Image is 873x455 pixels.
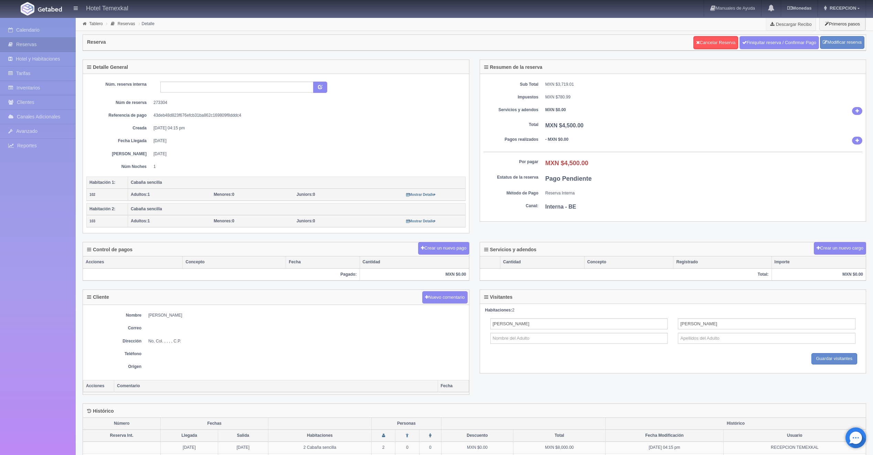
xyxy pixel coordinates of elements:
dd: 1 [153,164,460,170]
span: 1 [131,219,150,223]
th: Fecha Modificación [606,430,724,442]
th: Número [83,418,161,430]
input: Nombre del Adulto [490,333,668,344]
b: Interna - BE [545,204,576,210]
h4: Cliente [87,295,109,300]
td: MXN $0.00 [441,442,513,454]
h4: Control de pagos [87,247,132,252]
dt: Origen [86,364,141,370]
a: Mostrar Detalle [406,219,436,223]
li: Detalle [137,20,156,27]
dt: Método de Pago [483,190,539,196]
th: Concepto [183,256,286,268]
b: MXN $0.00 [545,107,566,112]
dt: Núm de reserva [92,100,147,106]
a: Tablero [89,21,103,26]
h4: Histórico [87,409,114,414]
dt: Total [483,122,539,128]
a: Mostrar Detalle [406,192,436,197]
dd: [DATE] [153,138,460,144]
strong: Juniors: [297,219,313,223]
dd: 273304 [153,100,460,106]
dt: Nombre [86,313,141,318]
b: - MXN $0.00 [545,137,568,142]
dt: Servicios y adendos [483,107,539,113]
td: 0 [419,442,441,454]
th: Fechas [161,418,268,430]
strong: Habitaciones: [485,308,512,313]
strong: Menores: [214,192,232,197]
small: 103 [89,219,95,223]
input: Apellidos del Adulto [678,333,855,344]
dt: Canal: [483,203,539,209]
h4: Reserva [87,40,106,45]
td: 2 [371,442,395,454]
th: MXN $0.00 [771,268,866,281]
h4: Hotel Temexkal [86,3,128,12]
span: RECEPCION [828,6,856,11]
th: Cantidad [500,256,585,268]
a: Descargar Recibo [766,17,816,31]
td: [DATE] [218,442,268,454]
b: Habitación 1: [89,180,115,185]
th: Descuento [441,430,513,442]
th: Total: [480,268,772,281]
dd: MXN $3,719.01 [545,82,863,87]
b: MXN $4,500.00 [545,160,588,167]
h4: Visitantes [484,295,513,300]
input: Nombre del Adulto [490,318,668,329]
strong: Menores: [214,219,232,223]
button: Crear un nuevo pago [418,242,469,255]
h4: Servicios y adendos [484,247,536,252]
th: Cabaña sencilla [128,177,466,189]
dt: Creada [92,125,147,131]
dt: Dirección [86,338,141,344]
b: Monedas [787,6,811,11]
dd: [PERSON_NAME] [148,313,466,318]
th: Comentario [114,380,438,392]
dt: Núm Noches [92,164,147,170]
img: Getabed [21,2,34,15]
th: Habitaciones [268,430,371,442]
a: Modificar reserva [820,36,864,49]
th: Cabaña sencilla [128,203,466,215]
td: 0 [395,442,419,454]
a: Cancelar Reserva [693,36,738,49]
dt: Referencia de pago [92,113,147,118]
span: 0 [214,219,234,223]
a: Finiquitar reserva / Confirmar Pago [739,36,819,49]
th: Usuario [723,430,866,442]
dd: [DATE] [153,151,460,157]
td: MXN $8,000.00 [513,442,606,454]
th: Histórico [606,418,866,430]
dd: [DATE] 04:15 pm [153,125,460,131]
th: Concepto [584,256,673,268]
strong: Adultos: [131,219,148,223]
div: 2 [485,307,861,313]
span: 0 [214,192,234,197]
dt: Teléfono [86,351,141,357]
th: Pagado: [83,268,360,281]
th: MXN $0.00 [360,268,469,281]
td: [DATE] 04:15 pm [606,442,724,454]
th: Reserva Int. [83,430,161,442]
dd: MXN $780.99 [545,94,863,100]
th: Fecha [286,256,360,268]
td: 2 Cabaña sencilla [268,442,371,454]
strong: Adultos: [131,192,148,197]
th: Importe [771,256,866,268]
dd: No, Col. , , , , C.P. [148,338,466,344]
strong: Juniors: [297,192,313,197]
th: Cantidad [360,256,469,268]
b: Habitación 2: [89,207,115,211]
th: Total [513,430,606,442]
dt: Fecha Llegada [92,138,147,144]
small: Mostrar Detalle [406,193,436,197]
dd: 43deb48d823f676efcb31ba862c169809f8dddc4 [153,113,460,118]
dt: Núm. reserva interna [92,82,147,87]
dt: Impuestos [483,94,539,100]
img: Getabed [38,7,62,12]
td: [DATE] [161,442,218,454]
span: 0 [297,192,315,197]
